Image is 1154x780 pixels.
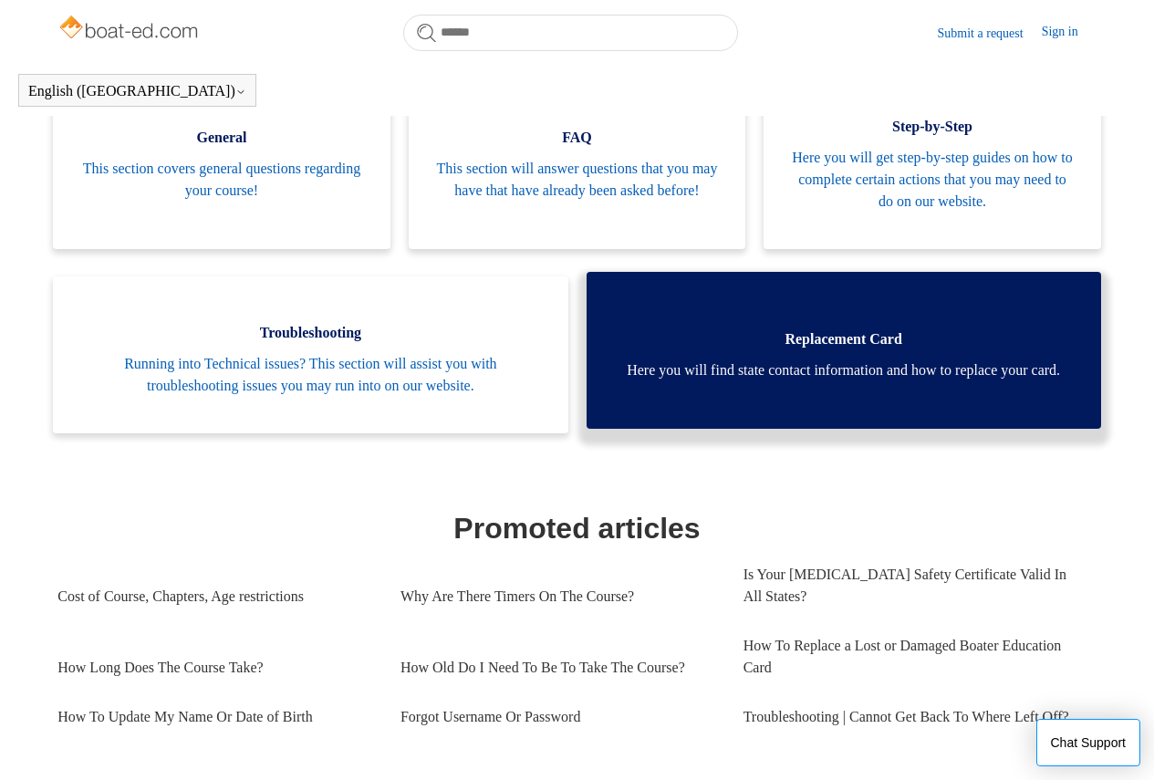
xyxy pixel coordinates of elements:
a: General This section covers general questions regarding your course! [53,70,390,249]
a: Cost of Course, Chapters, Age restrictions [57,572,373,621]
h1: Promoted articles [57,506,1097,550]
img: Boat-Ed Help Center home page [57,11,203,47]
span: This section will answer questions that you may have that have already been asked before! [436,158,719,202]
button: Chat Support [1036,719,1141,766]
span: Here you will find state contact information and how to replace your card. [614,359,1074,381]
a: How To Update My Name Or Date of Birth [57,692,373,742]
a: Is Your [MEDICAL_DATA] Safety Certificate Valid In All States? [743,550,1086,621]
a: Troubleshooting Running into Technical issues? This section will assist you with troubleshooting ... [53,276,567,433]
a: Step-by-Step Here you will get step-by-step guides on how to complete certain actions that you ma... [764,70,1101,249]
span: This section covers general questions regarding your course! [80,158,363,202]
a: How To Replace a Lost or Damaged Boater Education Card [743,621,1086,692]
a: How Long Does The Course Take? [57,643,373,692]
span: FAQ [436,127,719,149]
input: Search [403,15,738,51]
a: Replacement Card Here you will find state contact information and how to replace your card. [587,272,1101,429]
a: Forgot Username Or Password [400,692,716,742]
span: Troubleshooting [80,322,540,344]
a: FAQ This section will answer questions that you may have that have already been asked before! [409,70,746,249]
span: Replacement Card [614,328,1074,350]
a: Why Are There Timers On The Course? [400,572,716,621]
a: How Old Do I Need To Be To Take The Course? [400,643,716,692]
span: General [80,127,363,149]
a: Sign in [1042,22,1097,44]
button: English ([GEOGRAPHIC_DATA]) [28,83,246,99]
a: Troubleshooting | Cannot Get Back To Where Left Off? [743,692,1086,742]
a: Submit a request [938,24,1042,43]
span: Here you will get step-by-step guides on how to complete certain actions that you may need to do ... [791,147,1074,213]
span: Step-by-Step [791,116,1074,138]
span: Running into Technical issues? This section will assist you with troubleshooting issues you may r... [80,353,540,397]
